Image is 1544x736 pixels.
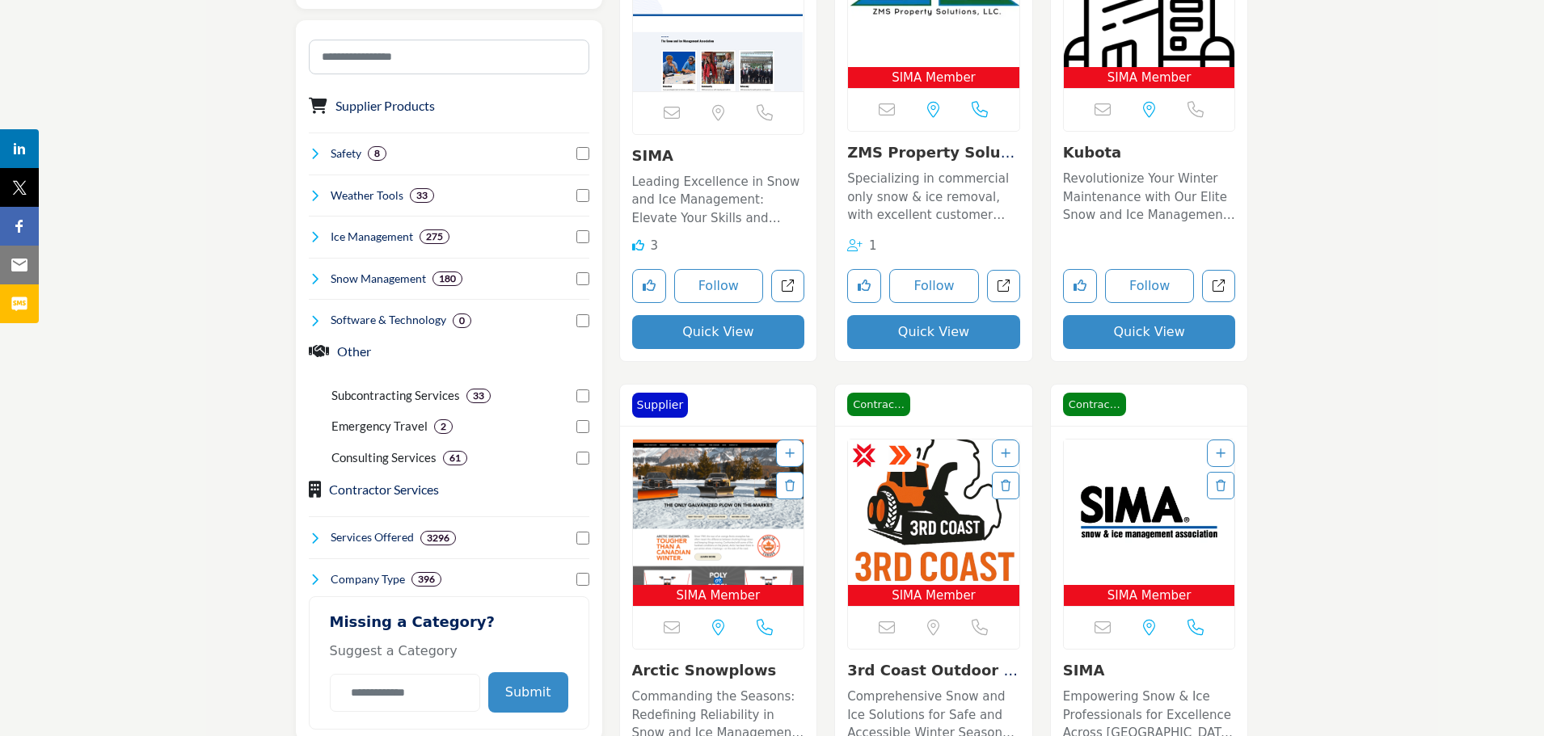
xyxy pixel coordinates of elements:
button: Like listing [632,269,666,303]
a: Open kubota2 in new tab [1202,270,1235,303]
p: Leading Excellence in Snow and Ice Management: Elevate Your Skills and Safety Standards! Operatin... [632,173,805,228]
div: 2 Results For Emergency Travel [434,419,453,434]
a: Revolutionize Your Winter Maintenance with Our Elite Snow and Ice Management Solutions. Specializ... [1063,166,1236,225]
span: 1 [869,238,877,253]
a: Open Listing in new tab [1064,439,1235,607]
a: Leading Excellence in Snow and Ice Management: Elevate Your Skills and Safety Standards! Operatin... [632,169,805,228]
button: Follow [1105,269,1195,303]
a: Add To List [1001,447,1010,460]
img: ASM Certified Badge Icon [888,444,913,468]
input: Search Category [309,40,589,74]
p: Revolutionize Your Winter Maintenance with Our Elite Snow and Ice Management Solutions. Specializ... [1063,170,1236,225]
p: Specializing in commercial only snow & ice removal, with excellent customer service & fastest ser... [847,170,1020,225]
p: Supplier [637,397,684,414]
a: Open Listing in new tab [633,439,804,607]
input: Select Weather Tools checkbox [576,189,589,202]
img: SIMA [1064,439,1235,585]
a: Arctic Snowplows [632,662,777,679]
a: Open Listing in new tab [848,439,1019,607]
p: Consulting Services: Consulting Services [331,448,437,467]
span: SIMA Member [851,69,1016,87]
input: Select Snow Management checkbox [576,272,589,285]
div: 275 Results For Ice Management [420,229,449,244]
span: SIMA Member [1067,587,1232,605]
p: Emergency Travel: Emergency Travel [331,417,428,435]
i: Likes [632,239,644,251]
span: SIMA Member [636,587,801,605]
div: 3296 Results For Services Offered [420,531,456,545]
a: Add To List [785,447,795,460]
a: Open sima in new tab [771,270,804,303]
span: SIMA Member [851,587,1016,605]
span: Suggest a Category [330,643,458,658]
input: Select Ice Management checkbox [576,230,589,243]
button: Like listing [1063,269,1097,303]
h3: ZMS Property Solutions LLC [847,144,1020,162]
span: Contractor [847,393,910,417]
span: Contractor [1063,393,1126,417]
div: 0 Results For Software & Technology [453,313,471,328]
input: Select Safety checkbox [576,147,589,160]
b: 180 [439,273,456,284]
input: Select Subcontracting Services checkbox [576,389,589,402]
img: Arctic Snowplows [633,439,804,585]
button: Submit [488,672,568,713]
button: Quick View [632,315,805,349]
button: Follow [674,269,764,303]
img: CSP Certified Badge Icon [852,444,876,468]
h3: Arctic Snowplows [632,662,805,679]
a: 3rd Coast Outdoor Se... [847,662,1018,696]
h4: Services Offered: Services Offered refers to the specific products, assistance, or expertise a bu... [331,529,414,545]
b: 3296 [427,532,449,544]
h3: 3rd Coast Outdoor Services [847,662,1020,679]
a: Kubota [1063,144,1121,161]
div: 33 Results For Weather Tools [410,188,434,203]
b: 2 [441,421,446,432]
button: Other [337,342,371,361]
b: 61 [449,452,461,464]
h4: Company Type: A Company Type refers to the legal structure of a business, such as sole proprietor... [331,571,405,587]
b: 8 [374,148,380,159]
p: Subcontracting Services: Subcontracting Services [331,386,460,405]
a: Specializing in commercial only snow & ice removal, with excellent customer service & fastest ser... [847,166,1020,225]
div: 61 Results For Consulting Services [443,451,467,465]
h4: Ice Management: Ice management involves the control, removal, and prevention of ice accumulation ... [331,229,413,245]
b: 396 [418,574,435,585]
div: 180 Results For Snow Management [432,271,462,286]
h3: SIMA [632,147,805,165]
h3: Kubota [1063,144,1236,162]
input: Select Services Offered checkbox [576,532,589,545]
h3: SIMA [1063,662,1236,679]
h4: Software & Technology: Software & Technology encompasses the development, implementation, and use... [331,312,446,328]
span: 3 [650,238,658,253]
div: 33 Results For Subcontracting Services [466,389,491,403]
img: 3rd Coast Outdoor Services [848,439,1019,585]
input: Select Company Type checkbox [576,573,589,586]
button: Contractor Services [329,480,439,499]
button: Supplier Products [335,96,435,116]
b: 0 [459,315,465,326]
h2: Missing a Category? [330,613,568,642]
input: Select Software & Technology checkbox [576,314,589,327]
b: 33 [416,190,428,201]
button: Follow [889,269,979,303]
h4: Weather Tools: Weather Tools refer to instruments, software, and technologies used to monitor, pr... [331,187,403,204]
a: SIMA [632,147,674,164]
button: Quick View [847,315,1020,349]
input: Select Consulting Services checkbox [576,452,589,465]
div: 8 Results For Safety [368,146,386,161]
div: Followers [847,237,877,255]
a: SIMA [1063,662,1105,679]
a: Add To List [1216,447,1225,460]
button: Quick View [1063,315,1236,349]
input: Select Emergency Travel checkbox [576,420,589,433]
a: Open zms-property-solutions-llc in new tab [987,270,1020,303]
a: ZMS Property Solutio... [847,144,1015,179]
input: Category Name [330,674,480,712]
h4: Snow Management: Snow management involves the removal, relocation, and mitigation of snow accumul... [331,271,426,287]
div: 396 Results For Company Type [411,572,441,587]
b: 33 [473,390,484,402]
